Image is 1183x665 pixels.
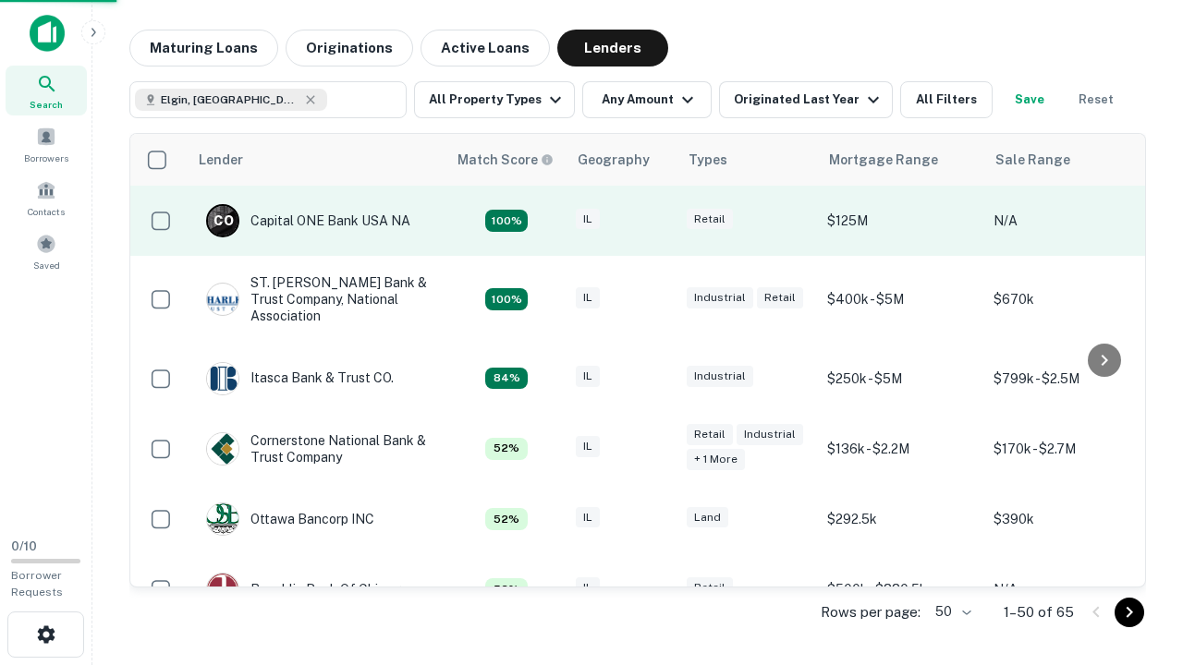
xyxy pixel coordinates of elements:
th: Lender [188,134,446,186]
div: Types [689,149,727,171]
th: Capitalize uses an advanced AI algorithm to match your search with the best lender. The match sco... [446,134,567,186]
img: picture [207,503,238,535]
td: $670k [984,256,1151,344]
span: Borrowers [24,151,68,165]
button: Originated Last Year [719,81,893,118]
h6: Match Score [457,150,550,170]
div: Industrial [737,424,803,445]
td: $292.5k [818,484,984,554]
a: Contacts [6,173,87,223]
button: Maturing Loans [129,30,278,66]
td: $390k [984,484,1151,554]
div: Capitalize uses an advanced AI algorithm to match your search with the best lender. The match sco... [457,150,554,170]
a: Saved [6,226,87,276]
p: Rows per page: [821,601,921,623]
p: 1–50 of 65 [1004,601,1074,623]
div: Originated Last Year [734,89,884,111]
img: picture [207,363,238,394]
div: Geography [578,149,650,171]
td: $170k - $2.7M [984,414,1151,484]
div: Retail [687,209,733,230]
div: Republic Bank Of Chicago [206,573,409,606]
div: Capital ONE Bank USA NA [206,204,410,237]
div: Mortgage Range [829,149,938,171]
button: Any Amount [582,81,712,118]
iframe: Chat Widget [1091,517,1183,606]
span: Saved [33,258,60,272]
button: Lenders [557,30,668,66]
button: All Filters [900,81,993,118]
td: N/A [984,186,1151,256]
div: Capitalize uses an advanced AI algorithm to match your search with the best lender. The match sco... [485,368,528,390]
div: 50 [928,598,974,625]
th: Types [677,134,818,186]
span: Search [30,97,63,112]
div: Ottawa Bancorp INC [206,502,374,536]
div: Land [687,507,728,528]
div: Capitalize uses an advanced AI algorithm to match your search with the best lender. The match sco... [485,438,528,460]
button: All Property Types [414,81,575,118]
th: Mortgage Range [818,134,984,186]
div: + 1 more [687,449,745,470]
p: C O [213,212,233,231]
th: Sale Range [984,134,1151,186]
th: Geography [567,134,677,186]
td: N/A [984,554,1151,624]
img: picture [207,284,238,315]
div: ST. [PERSON_NAME] Bank & Trust Company, National Association [206,274,428,325]
td: $136k - $2.2M [818,414,984,484]
div: Itasca Bank & Trust CO. [206,362,394,395]
button: Go to next page [1115,598,1144,627]
button: Active Loans [421,30,550,66]
div: Retail [757,287,803,308]
span: Elgin, [GEOGRAPHIC_DATA], [GEOGRAPHIC_DATA] [161,91,299,108]
div: IL [576,507,600,528]
div: IL [576,577,600,598]
div: Cornerstone National Bank & Trust Company [206,432,428,465]
td: $799k - $2.5M [984,344,1151,414]
div: Industrial [687,287,753,308]
div: Capitalize uses an advanced AI algorithm to match your search with the best lender. The match sco... [485,210,528,232]
button: Save your search to get updates of matches that match your search criteria. [1000,81,1059,118]
span: 0 / 10 [11,539,37,553]
td: $400k - $5M [818,256,984,344]
div: IL [576,209,600,230]
button: Reset [1067,81,1126,118]
td: $250k - $5M [818,344,984,414]
div: Capitalize uses an advanced AI algorithm to match your search with the best lender. The match sco... [485,508,528,530]
div: IL [576,366,600,387]
div: Capitalize uses an advanced AI algorithm to match your search with the best lender. The match sco... [485,288,528,310]
td: $500k - $880.5k [818,554,984,624]
div: Retail [687,577,733,598]
div: Sale Range [995,149,1070,171]
button: Originations [286,30,413,66]
span: Borrower Requests [11,569,63,598]
div: Lender [199,149,243,171]
div: Industrial [687,366,753,387]
span: Contacts [28,204,65,219]
img: capitalize-icon.png [30,15,65,52]
img: picture [207,574,238,605]
td: $125M [818,186,984,256]
img: picture [207,433,238,465]
div: IL [576,287,600,308]
a: Search [6,66,87,115]
a: Borrowers [6,119,87,169]
div: Retail [687,424,733,445]
div: Capitalize uses an advanced AI algorithm to match your search with the best lender. The match sco... [485,578,528,600]
div: IL [576,436,600,457]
